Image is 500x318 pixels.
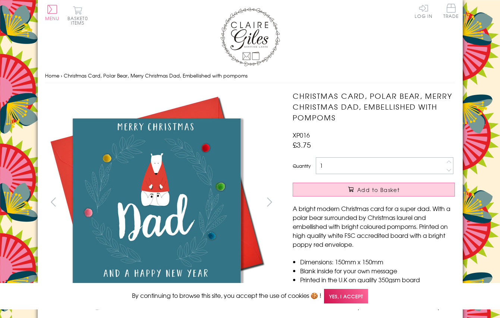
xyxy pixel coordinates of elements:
span: Christmas Card, Polar Bear, Merry Christmas Dad, Embellished with pompoms [64,72,248,79]
span: Yes, I accept [324,289,368,303]
span: Menu [45,15,60,22]
span: XP016 [293,130,310,139]
img: Claire Giles Greetings Cards [220,7,280,66]
img: Christmas Card, Polar Bear, Merry Christmas Dad, Embellished with pompoms [45,91,268,314]
span: › [61,72,62,79]
span: £3.75 [293,139,311,150]
label: Quantity [293,163,311,169]
button: Add to Basket [293,183,455,196]
button: Basket0 items [67,6,88,25]
li: Dimensions: 150mm x 150mm [300,257,455,266]
a: Home [45,72,59,79]
li: Blank inside for your own message [300,266,455,275]
li: Printed in the U.K on quality 350gsm board [300,275,455,284]
button: Menu [45,5,60,21]
nav: breadcrumbs [45,68,455,84]
h1: Christmas Card, Polar Bear, Merry Christmas Dad, Embellished with pompoms [293,91,455,123]
button: prev [45,193,62,210]
a: Trade [443,4,459,20]
button: next [261,193,278,210]
span: 0 items [71,15,88,26]
a: Log In [415,4,433,18]
span: Add to Basket [357,186,400,193]
span: Trade [443,4,459,18]
p: A bright modern Christmas card for a super dad. With a polar bear surrounded by Christmas laurel ... [293,204,455,249]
